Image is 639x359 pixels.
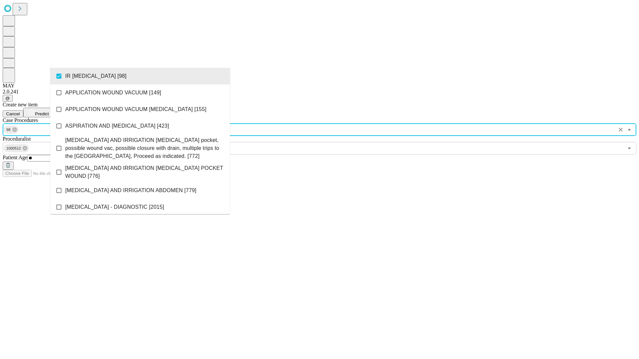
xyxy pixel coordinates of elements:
[35,111,49,116] span: Predict
[65,186,196,194] span: [MEDICAL_DATA] AND IRRIGATION ABDOMEN [779]
[3,95,13,102] button: @
[4,126,19,134] div: 98
[65,89,161,97] span: APPLICATION WOUND VACUUM [149]
[23,108,54,117] button: Predict
[4,126,13,134] span: 98
[65,164,225,180] span: [MEDICAL_DATA] AND IRRIGATION [MEDICAL_DATA] POCKET WOUND [776]
[3,83,636,89] div: MAY
[3,155,27,160] span: Patient Age
[65,72,126,80] span: IR [MEDICAL_DATA] [98]
[65,105,206,113] span: APPLICATION WOUND VACUUM [MEDICAL_DATA] [155]
[65,136,225,160] span: [MEDICAL_DATA] AND IRRIGATION [MEDICAL_DATA] pocket, possible wound vac, possible closure with dr...
[625,144,634,153] button: Open
[3,117,38,123] span: Scheduled Procedure
[3,102,38,107] span: Create new item
[65,122,169,130] span: ASPIRATION AND [MEDICAL_DATA] [423]
[616,125,625,134] button: Clear
[4,145,24,152] span: 1000512
[6,111,20,116] span: Cancel
[625,125,634,134] button: Close
[3,136,31,142] span: Proceduralist
[3,110,23,117] button: Cancel
[65,203,164,211] span: [MEDICAL_DATA] - DIAGNOSTIC [2015]
[4,144,29,152] div: 1000512
[5,96,10,101] span: @
[3,89,636,95] div: 2.0.241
